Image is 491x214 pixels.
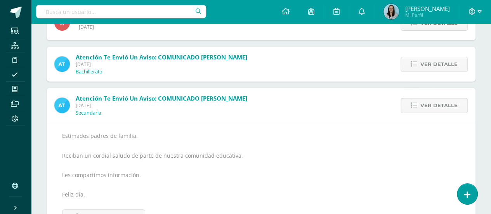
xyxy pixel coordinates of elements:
input: Busca un usuario... [36,5,206,18]
span: Atención te envió un aviso: COMUNICADO [PERSON_NAME] [76,94,247,102]
img: 9fc725f787f6a993fc92a288b7a8b70c.png [54,97,70,113]
span: Mi Perfil [405,12,449,18]
img: 9fc725f787f6a993fc92a288b7a8b70c.png [54,56,70,72]
p: Bachillerato [76,69,102,75]
span: [PERSON_NAME] [405,5,449,12]
span: Ver detalle [420,98,458,113]
p: Secundaria [76,110,101,116]
img: 5a6f75ce900a0f7ea551130e923f78ee.png [383,4,399,19]
span: [DATE] [76,102,247,109]
span: Atención te envió un aviso: COMUNICADO [PERSON_NAME] [76,53,247,61]
span: [DATE] [79,24,215,30]
span: Ver detalle [420,57,458,71]
span: [DATE] [76,61,247,68]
